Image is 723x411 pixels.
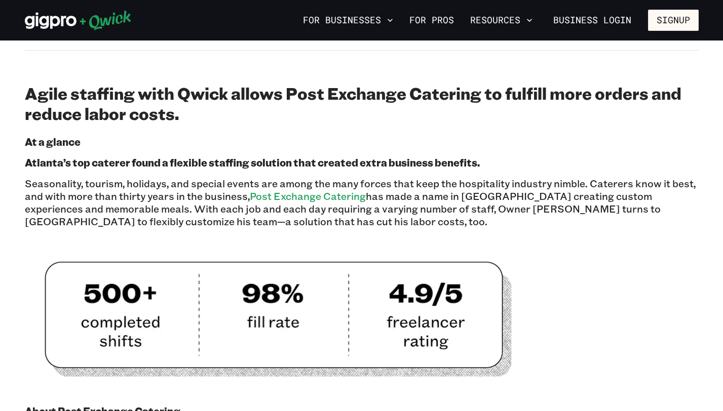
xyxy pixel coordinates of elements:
[466,12,537,29] button: Resources
[648,10,699,31] button: Signup
[25,136,699,148] h3: At a glance
[25,83,681,124] b: Agile staffing with Qwick allows Post Exchange Catering to fulfill more orders and reduce labor c...
[405,12,458,29] a: For Pros
[25,177,699,228] p: Seasonality, tourism, holidays, and special events are among the many forces that keep the hospit...
[25,156,480,169] b: Atlanta’s top caterer found a flexible staffing solution that created extra business benefits.
[545,10,640,31] a: Business Login
[250,189,366,202] a: Post Exchange Catering
[299,12,397,29] button: For Businesses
